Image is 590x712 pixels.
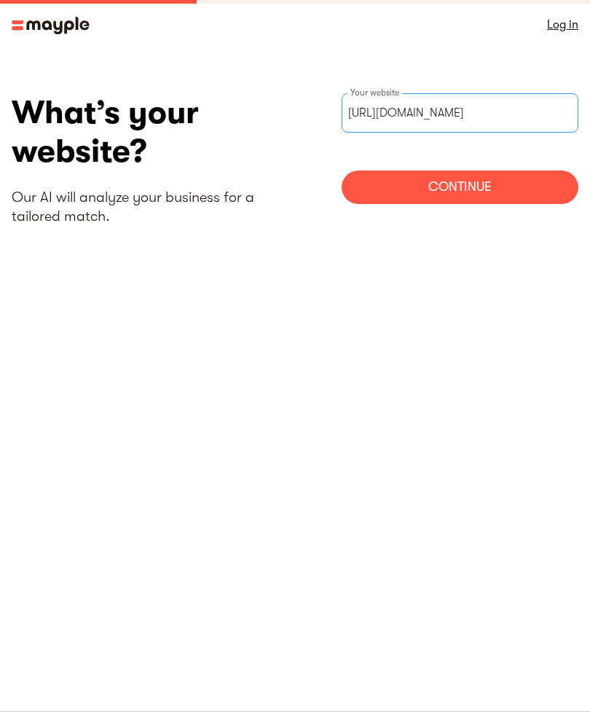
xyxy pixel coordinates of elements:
label: Your website [347,87,402,98]
iframe: Chat Widget [517,642,590,712]
p: Our AI will analyze your business for a tailored match. [12,188,295,226]
h1: What’s your website? [12,93,295,171]
form: websiteStep [342,93,578,204]
a: Log in [547,15,578,35]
